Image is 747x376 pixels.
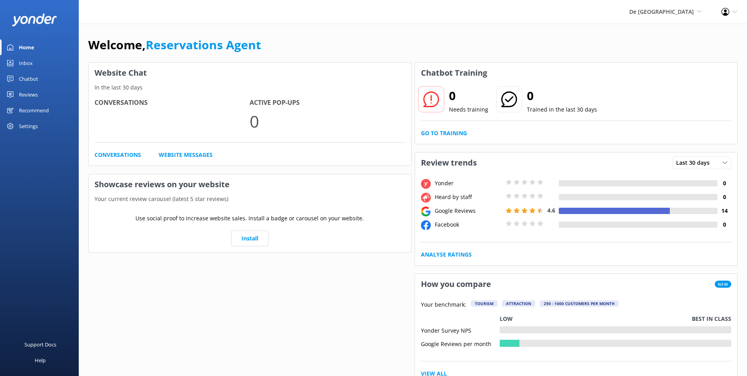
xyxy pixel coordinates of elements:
a: Reservations Agent [146,37,261,53]
p: In the last 30 days [89,83,411,92]
div: Tourism [471,300,497,307]
h4: 0 [717,193,731,201]
span: New [715,281,731,288]
a: Analyse Ratings [421,250,472,259]
p: Use social proof to increase website sales. Install a badge or carousel on your website. [135,214,364,223]
h4: 0 [717,220,731,229]
p: Your benchmark: [421,300,466,310]
h3: How you compare [415,274,497,294]
a: Go to Training [421,129,467,138]
div: Attraction [502,300,535,307]
img: yonder-white-logo.png [12,13,57,26]
a: Conversations [95,151,141,159]
span: Last 30 days [676,158,714,167]
div: Help [35,352,46,368]
p: Low [500,315,513,323]
div: Home [19,39,34,55]
div: Chatbot [19,71,38,87]
h2: 0 [449,86,488,105]
span: 4.6 [547,207,555,214]
div: 250 - 1000 customers per month [540,300,619,307]
div: Yonder Survey NPS [421,326,500,333]
a: Website Messages [159,151,213,159]
h4: Active Pop-ups [250,98,405,108]
h4: 14 [717,207,731,215]
h2: 0 [527,86,597,105]
div: Heard by staff [433,193,504,201]
h3: Showcase reviews on your website [89,174,411,195]
p: Your current review carousel (latest 5 star reviews) [89,195,411,203]
p: Trained in the last 30 days [527,105,597,114]
div: Support Docs [24,337,56,352]
h3: Review trends [415,153,483,173]
div: Reviews [19,87,38,102]
div: Settings [19,118,38,134]
h4: Conversations [95,98,250,108]
div: Google Reviews [433,207,504,215]
p: Needs training [449,105,488,114]
h3: Website Chat [89,63,411,83]
div: Inbox [19,55,33,71]
div: Facebook [433,220,504,229]
div: Yonder [433,179,504,188]
a: Install [231,231,269,246]
h3: Chatbot Training [415,63,493,83]
div: Recommend [19,102,49,118]
div: Google Reviews per month [421,340,500,347]
span: De [GEOGRAPHIC_DATA] [629,8,694,15]
p: Best in class [692,315,731,323]
h4: 0 [717,179,731,188]
h1: Welcome, [88,35,261,54]
p: 0 [250,108,405,134]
